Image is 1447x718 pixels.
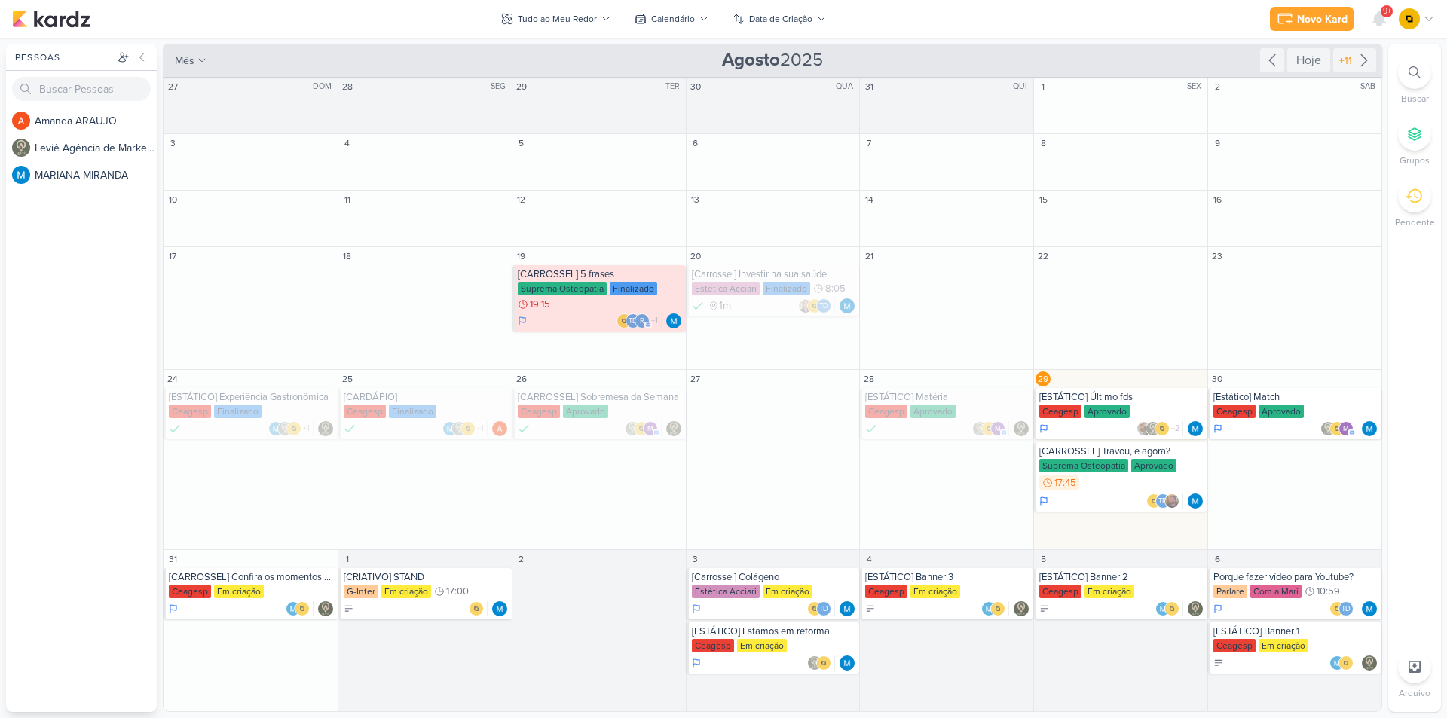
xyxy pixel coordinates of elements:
[1039,459,1128,472] div: Suprema Osteopatia
[807,601,835,616] div: Colaboradores: IDBOX - Agência de Design, Thais de carvalho
[1329,655,1345,671] img: MARIANA MIRANDA
[629,318,638,325] p: Td
[819,606,828,613] p: Td
[1210,249,1225,264] div: 23
[1362,655,1377,671] img: Leviê Agência de Marketing Digital
[1320,421,1357,436] div: Colaboradores: Leviê Agência de Marketing Digital, IDBOX - Agência de Design, mlegnaioli@gmail.com
[169,391,335,403] div: [ESTÁTICO] Experiência Gastronômica
[1188,601,1203,616] img: Leviê Agência de Marketing Digital
[666,421,681,436] div: Responsável: Leviê Agência de Marketing Digital
[514,136,529,151] div: 5
[1383,5,1391,17] span: 9+
[692,298,704,313] div: Finalizado
[1210,551,1225,567] div: 6
[344,571,509,583] div: [CRIATIVO] STAND
[1213,585,1247,598] div: Parlare
[514,551,529,567] div: 2
[1399,8,1420,29] img: IDBOX - Agência de Design
[865,603,876,614] div: A Fazer
[692,603,701,615] div: Em Andamento
[635,313,650,328] div: rolimaba30@gmail.com
[169,603,178,615] div: Em Andamento
[492,601,507,616] div: Responsável: MARIANA MIRANDA
[665,81,684,93] div: TER
[340,551,355,567] div: 1
[688,249,703,264] div: 20
[12,166,30,184] img: MARIANA MIRANDA
[840,601,855,616] div: Responsável: MARIANA MIRANDA
[1213,603,1222,615] div: Em Andamento
[12,139,30,157] img: Leviê Agência de Marketing Digital
[990,601,1005,616] img: IDBOX - Agência de Design
[692,625,857,637] div: [ESTÁTICO] Estamos em reforma
[1297,11,1348,27] div: Novo Kard
[469,601,484,616] img: IDBOX - Agência de Design
[865,585,907,598] div: Ceagesp
[514,192,529,207] div: 12
[1014,601,1029,616] div: Responsável: Leviê Agência de Marketing Digital
[491,81,510,93] div: SEG
[1213,423,1222,435] div: Em Andamento
[340,371,355,386] div: 25
[340,136,355,151] div: 4
[214,405,262,418] div: Finalizado
[1014,601,1029,616] img: Leviê Agência de Marketing Digital
[865,391,1030,403] div: [ESTÁTICO] Matéria
[12,112,30,130] img: Amanda ARAUJO
[910,405,956,418] div: Aprovado
[1362,421,1377,436] div: Responsável: MARIANA MIRANDA
[840,601,855,616] img: MARIANA MIRANDA
[861,136,876,151] div: 7
[35,140,157,156] div: L e v i ê A g ê n c i a d e M a r k e t i n g D i g i t a l
[165,136,180,151] div: 3
[625,421,640,436] img: Leviê Agência de Marketing Digital
[165,249,180,264] div: 17
[1329,601,1357,616] div: Colaboradores: IDBOX - Agência de Design, Thais de carvalho
[1336,53,1355,69] div: +11
[807,655,835,671] div: Colaboradores: Leviê Agência de Marketing Digital, IDBOX - Agência de Design
[1399,686,1430,700] p: Arquivo
[165,192,180,207] div: 10
[1362,655,1377,671] div: Responsável: Leviê Agência de Marketing Digital
[807,601,822,616] img: IDBOX - Agência de Design
[1343,426,1349,433] p: m
[1188,493,1203,509] img: MARIANA MIRANDA
[446,586,469,597] span: 17:00
[1036,136,1051,151] div: 8
[344,585,378,598] div: G-Inter
[861,551,876,567] div: 4
[666,421,681,436] img: Leviê Agência de Marketing Digital
[268,421,283,436] img: MARIANA MIRANDA
[643,421,658,436] div: mlegnaioli@gmail.com
[169,585,211,598] div: Ceagesp
[1039,585,1081,598] div: Ceagesp
[737,639,787,652] div: Em criação
[666,313,681,328] img: MARIANA MIRANDA
[910,585,960,598] div: Em criação
[1131,459,1176,472] div: Aprovado
[763,585,812,598] div: Em criação
[1270,7,1354,31] button: Novo Kard
[12,10,90,28] img: kardz.app
[318,601,333,616] div: Responsável: Leviê Agência de Marketing Digital
[1213,658,1224,668] div: A Fazer
[318,601,333,616] img: Leviê Agência de Marketing Digital
[35,113,157,129] div: A m a n d a A R A U J O
[825,283,846,294] span: 8:05
[865,571,1030,583] div: [ESTÁTICO] Banner 3
[688,192,703,207] div: 13
[647,426,653,433] p: m
[972,421,1009,436] div: Colaboradores: Leviê Agência de Marketing Digital, IDBOX - Agência de Design, mlegnaioli@gmail.com
[295,601,310,616] img: IDBOX - Agência de Design
[692,268,857,280] div: [Carrossel] Investir na sua saúde
[1039,405,1081,418] div: Ceagesp
[169,571,335,583] div: [CARROSSEL] Confira os momentos especiais do nosso Festival de Sopas
[798,298,835,313] div: Colaboradores: Tatiane Acciari, IDBOX - Agência de Design, Thais de carvalho
[865,421,877,436] div: Finalizado
[286,421,301,436] img: IDBOX - Agência de Design
[1036,79,1051,94] div: 1
[344,421,356,436] div: Done
[1039,445,1204,457] div: [CARROSSEL] Travou, e agora?
[861,79,876,94] div: 31
[861,371,876,386] div: 28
